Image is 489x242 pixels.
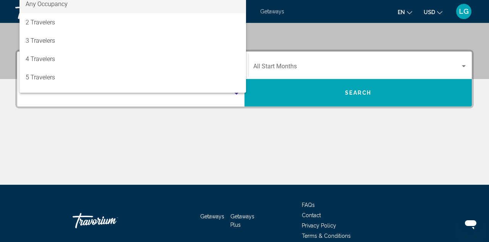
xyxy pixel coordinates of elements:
span: 2 Travelers [26,13,240,32]
span: 4 Travelers [26,50,240,68]
span: 5 Travelers [26,68,240,87]
span: 6 Travelers [26,87,240,105]
span: 3 Travelers [26,32,240,50]
iframe: Button to launch messaging window [458,211,483,236]
span: Any Occupancy [26,0,68,8]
